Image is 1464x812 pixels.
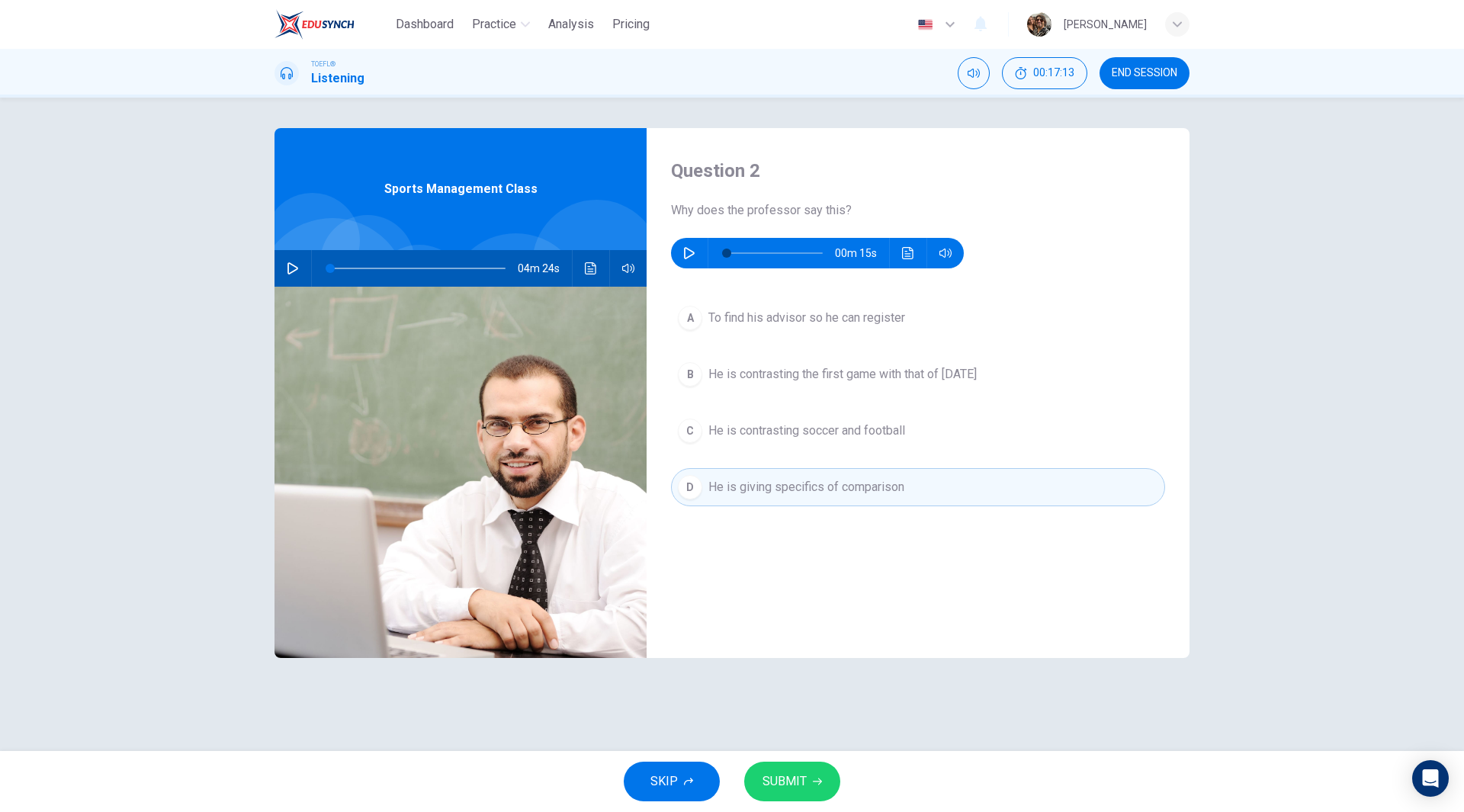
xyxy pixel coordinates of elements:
[311,59,335,69] span: TOEFL®
[472,15,516,34] span: Practice
[678,306,702,330] div: A
[708,309,905,327] span: To find his advisor so he can register
[708,422,905,440] span: He is contrasting soccer and football
[1112,67,1177,79] span: END SESSION
[1100,57,1189,89] button: END SESSION
[548,15,594,34] span: Analysis
[542,11,600,38] button: Analysis
[518,250,572,287] span: 04m 24s
[678,475,702,499] div: D
[671,159,1165,183] h4: Question 2
[396,15,454,34] span: Dashboard
[466,11,536,38] button: Practice
[1412,760,1449,797] div: Open Intercom Messenger
[579,250,603,287] button: Click to see the audio transcription
[835,238,889,268] span: 00m 15s
[1002,57,1087,89] div: Hide
[958,57,990,89] div: Mute
[678,362,702,387] div: B
[390,11,460,38] button: Dashboard
[311,69,364,88] h1: Listening
[678,419,702,443] div: C
[606,11,656,38] button: Pricing
[274,9,390,40] a: EduSynch logo
[671,468,1165,506] button: DHe is giving specifics of comparison
[1064,15,1147,34] div: [PERSON_NAME]
[1002,57,1087,89] button: 00:17:13
[671,201,1165,220] span: Why does the professor say this?
[650,771,678,792] span: SKIP
[671,412,1165,450] button: CHe is contrasting soccer and football
[1027,12,1051,37] img: Profile picture
[762,771,807,792] span: SUBMIT
[671,355,1165,393] button: BHe is contrasting the first game with that of [DATE]
[708,478,904,496] span: He is giving specifics of comparison
[708,365,977,384] span: He is contrasting the first game with that of [DATE]
[274,9,355,40] img: EduSynch logo
[671,299,1165,337] button: ATo find his advisor so he can register
[384,180,538,198] span: Sports Management Class
[1033,67,1074,79] span: 00:17:13
[274,287,647,658] img: Sports Management Class
[916,19,935,30] img: en
[896,238,920,268] button: Click to see the audio transcription
[744,762,840,801] button: SUBMIT
[624,762,720,801] button: SKIP
[612,15,650,34] span: Pricing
